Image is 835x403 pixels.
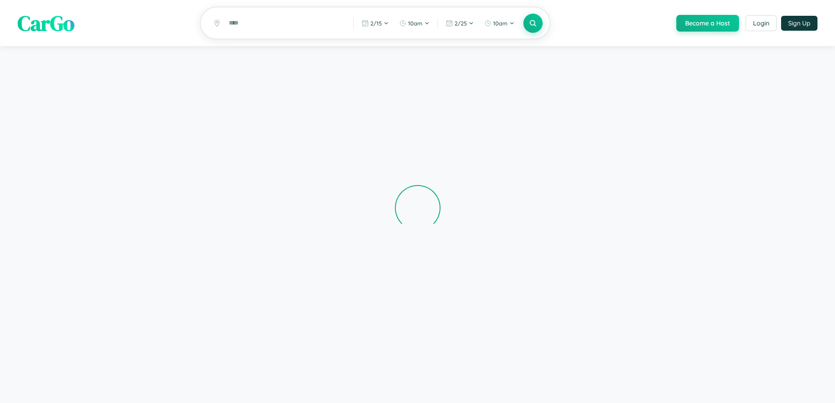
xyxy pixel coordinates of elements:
[18,9,75,38] span: CarGo
[746,15,777,31] button: Login
[408,20,423,27] span: 10am
[357,16,393,30] button: 2/15
[370,20,382,27] span: 2 / 15
[395,16,434,30] button: 10am
[781,16,817,31] button: Sign Up
[480,16,519,30] button: 10am
[493,20,508,27] span: 10am
[455,20,467,27] span: 2 / 25
[441,16,478,30] button: 2/25
[676,15,739,32] button: Become a Host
